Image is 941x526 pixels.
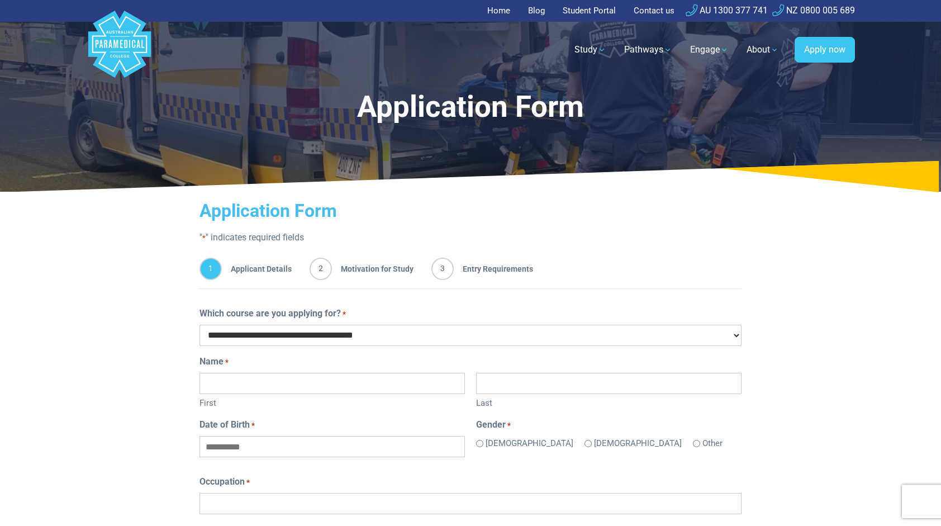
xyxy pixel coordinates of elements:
p: " " indicates required fields [199,231,742,244]
a: Australian Paramedical College [86,22,153,78]
label: Other [702,437,723,450]
label: Date of Birth [199,418,255,432]
label: Which course are you applying for? [199,307,346,320]
label: [DEMOGRAPHIC_DATA] [594,437,682,450]
label: [DEMOGRAPHIC_DATA] [486,437,573,450]
a: Pathways [617,34,679,65]
a: Engage [683,34,735,65]
a: AU 1300 377 741 [686,5,768,16]
label: Last [476,394,742,410]
span: 1 [199,258,222,280]
h2: Application Form [199,200,742,221]
legend: Name [199,355,742,368]
a: Study [568,34,613,65]
label: First [199,394,465,410]
a: NZ 0800 005 689 [772,5,855,16]
span: 2 [310,258,332,280]
a: Apply now [795,37,855,63]
span: Applicant Details [222,258,292,280]
label: Occupation [199,475,250,489]
span: 3 [431,258,454,280]
a: About [740,34,786,65]
span: Motivation for Study [332,258,414,280]
h1: Application Form [182,89,759,125]
span: Entry Requirements [454,258,533,280]
legend: Gender [476,418,742,432]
